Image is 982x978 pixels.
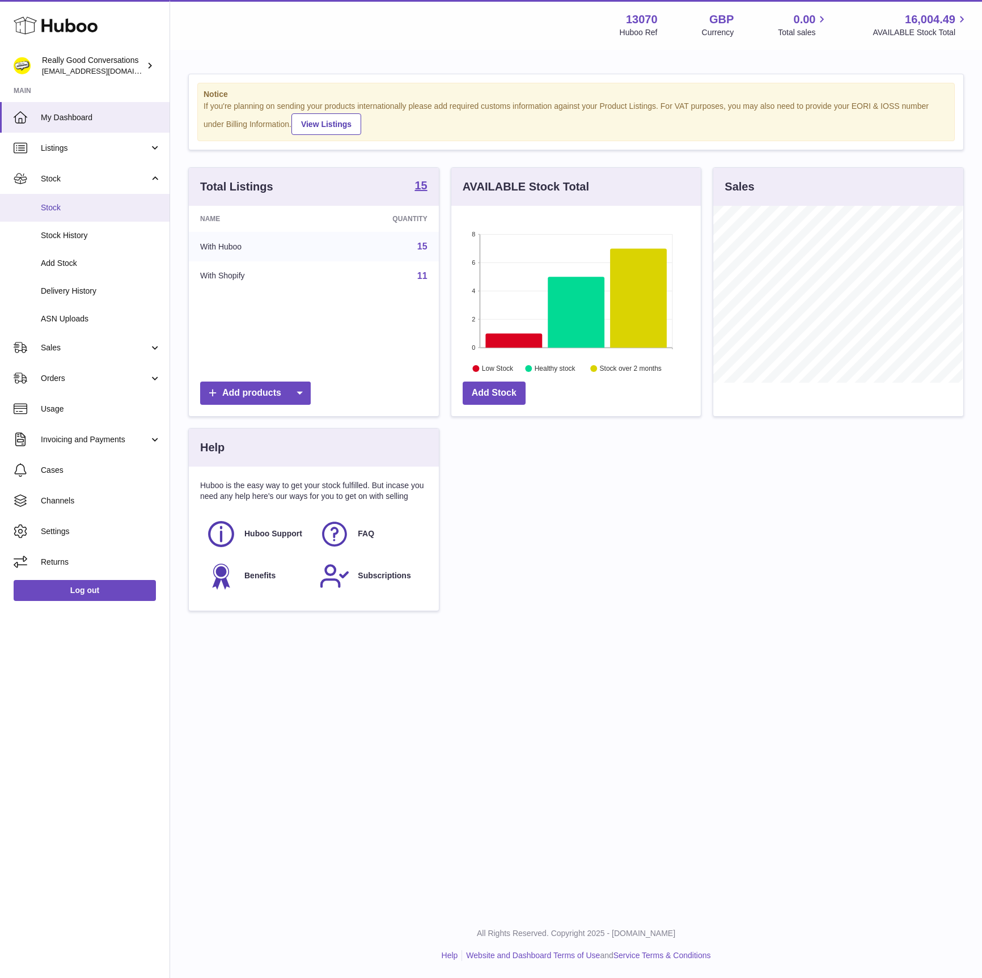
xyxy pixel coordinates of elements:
[189,206,324,232] th: Name
[204,101,949,135] div: If you're planning on sending your products internationally please add required customs informati...
[873,12,968,38] a: 16,004.49 AVAILABLE Stock Total
[41,526,161,537] span: Settings
[466,951,600,960] a: Website and Dashboard Terms of Use
[41,286,161,297] span: Delivery History
[41,465,161,476] span: Cases
[472,231,475,238] text: 8
[709,12,734,27] strong: GBP
[358,570,410,581] span: Subscriptions
[42,55,144,77] div: Really Good Conversations
[417,242,427,251] a: 15
[41,112,161,123] span: My Dashboard
[702,27,734,38] div: Currency
[794,12,816,27] span: 0.00
[14,580,156,600] a: Log out
[189,261,324,291] td: With Shopify
[778,12,828,38] a: 0.00 Total sales
[873,27,968,38] span: AVAILABLE Stock Total
[463,382,526,405] a: Add Stock
[41,373,149,384] span: Orders
[442,951,458,960] a: Help
[204,89,949,100] strong: Notice
[179,928,973,939] p: All Rights Reserved. Copyright 2025 - [DOMAIN_NAME]
[472,344,475,351] text: 0
[206,519,308,549] a: Huboo Support
[905,12,955,27] span: 16,004.49
[41,314,161,324] span: ASN Uploads
[41,557,161,568] span: Returns
[200,440,225,455] h3: Help
[620,27,658,38] div: Huboo Ref
[41,143,149,154] span: Listings
[291,113,361,135] a: View Listings
[778,27,828,38] span: Total sales
[42,66,167,75] span: [EMAIL_ADDRESS][DOMAIN_NAME]
[463,179,589,194] h3: AVAILABLE Stock Total
[535,365,576,372] text: Healthy stock
[41,342,149,353] span: Sales
[206,561,308,591] a: Benefits
[472,316,475,323] text: 2
[200,382,311,405] a: Add products
[319,561,421,591] a: Subscriptions
[189,232,324,261] td: With Huboo
[462,950,710,961] li: and
[319,519,421,549] a: FAQ
[41,496,161,506] span: Channels
[417,271,427,281] a: 11
[200,480,427,502] p: Huboo is the easy way to get your stock fulfilled. But incase you need any help here's our ways f...
[41,202,161,213] span: Stock
[41,404,161,414] span: Usage
[613,951,711,960] a: Service Terms & Conditions
[414,180,427,191] strong: 15
[41,258,161,269] span: Add Stock
[472,287,475,294] text: 4
[324,206,439,232] th: Quantity
[725,179,754,194] h3: Sales
[244,528,302,539] span: Huboo Support
[41,434,149,445] span: Invoicing and Payments
[41,230,161,241] span: Stock History
[626,12,658,27] strong: 13070
[41,173,149,184] span: Stock
[14,57,31,74] img: hello@reallygoodconversations.co
[244,570,276,581] span: Benefits
[482,365,514,372] text: Low Stock
[200,179,273,194] h3: Total Listings
[600,365,662,372] text: Stock over 2 months
[414,180,427,193] a: 15
[472,259,475,266] text: 6
[358,528,374,539] span: FAQ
